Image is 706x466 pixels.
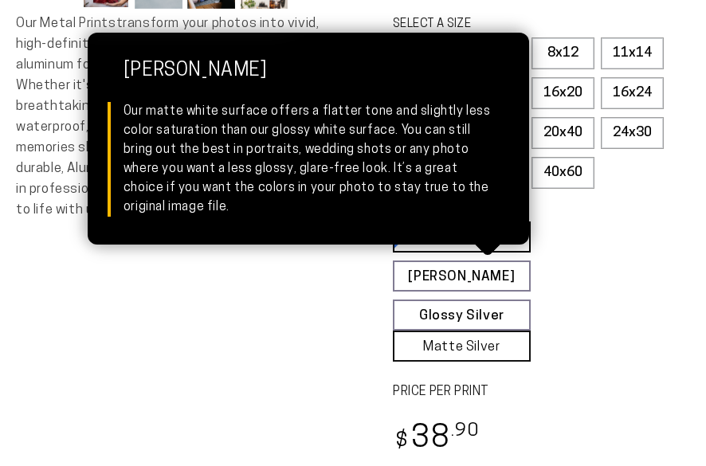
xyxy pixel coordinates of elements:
[16,17,347,217] span: Our Metal Prints transform your photos into vivid, high-definition artwork infused directly onto ...
[393,260,531,292] a: [PERSON_NAME]
[393,424,480,455] bdi: 38
[393,331,531,362] a: Matte Silver
[601,117,664,149] label: 24x30
[395,431,409,452] span: $
[124,61,493,102] strong: [PERSON_NAME]
[531,37,594,69] label: 8x12
[451,422,480,441] sup: .90
[601,37,664,69] label: 11x14
[601,77,664,109] label: 16x24
[393,383,690,401] label: PRICE PER PRINT
[531,157,594,189] label: 40x60
[393,16,565,33] legend: SELECT A SIZE
[531,77,594,109] label: 16x20
[393,300,531,331] a: Glossy Silver
[124,102,493,217] div: Our matte white surface offers a flatter tone and slightly less color saturation than our glossy ...
[531,117,594,149] label: 20x40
